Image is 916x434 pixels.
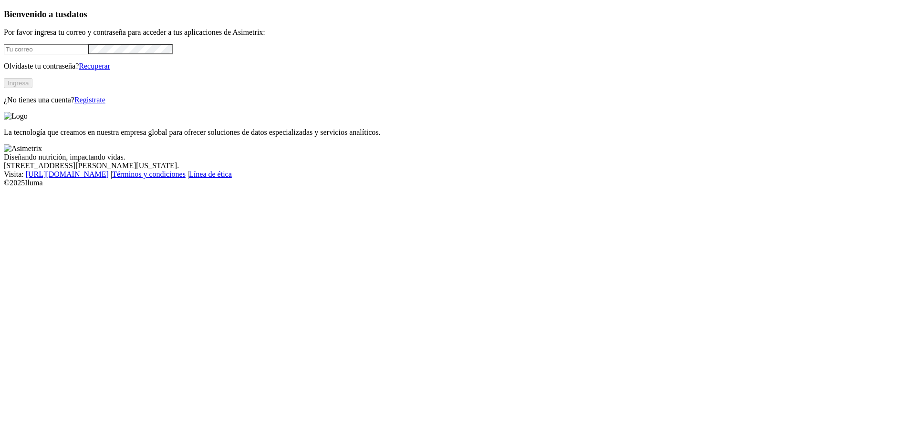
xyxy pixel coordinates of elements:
a: Recuperar [79,62,110,70]
div: Diseñando nutrición, impactando vidas. [4,153,912,161]
h3: Bienvenido a tus [4,9,912,20]
p: Olvidaste tu contraseña? [4,62,912,71]
p: Por favor ingresa tu correo y contraseña para acceder a tus aplicaciones de Asimetrix: [4,28,912,37]
a: Línea de ética [189,170,232,178]
p: La tecnología que creamos en nuestra empresa global para ofrecer soluciones de datos especializad... [4,128,912,137]
img: Asimetrix [4,144,42,153]
div: © 2025 Iluma [4,179,912,187]
p: ¿No tienes una cuenta? [4,96,912,104]
button: Ingresa [4,78,32,88]
div: Visita : | | [4,170,912,179]
input: Tu correo [4,44,88,54]
span: datos [67,9,87,19]
a: Términos y condiciones [112,170,186,178]
img: Logo [4,112,28,121]
a: Regístrate [74,96,105,104]
a: [URL][DOMAIN_NAME] [26,170,109,178]
div: [STREET_ADDRESS][PERSON_NAME][US_STATE]. [4,161,912,170]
